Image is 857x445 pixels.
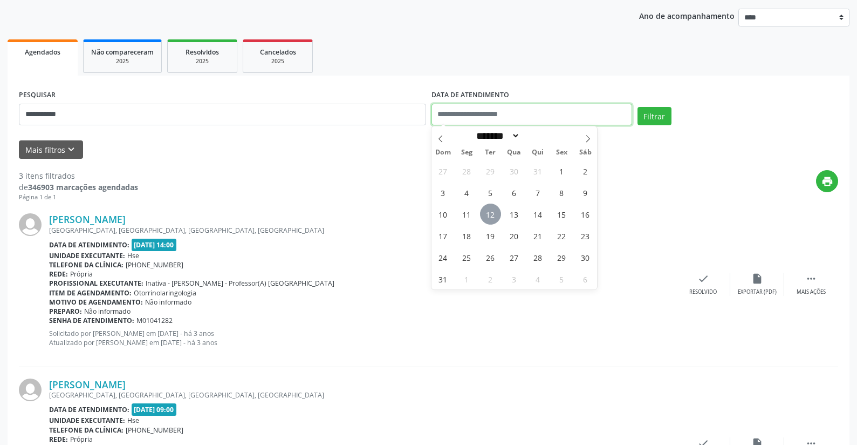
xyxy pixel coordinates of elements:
[127,251,139,260] span: Hse
[433,247,454,268] span: Agosto 24, 2025
[136,316,173,325] span: M01041282
[19,193,138,202] div: Página 1 de 1
[551,204,572,225] span: Agosto 15, 2025
[551,225,572,246] span: Agosto 22, 2025
[146,279,334,288] span: Inativa - [PERSON_NAME] - Professor(A) [GEOGRAPHIC_DATA]
[251,57,305,65] div: 2025
[84,307,131,316] span: Não informado
[480,182,501,203] span: Agosto 5, 2025
[49,298,143,307] b: Motivo de agendamento:
[145,298,191,307] span: Não informado
[456,160,477,181] span: Julho 28, 2025
[19,140,83,159] button: Mais filtroskeyboard_arrow_down
[751,273,763,285] i: insert_drive_file
[433,182,454,203] span: Agosto 3, 2025
[456,182,477,203] span: Agosto 4, 2025
[49,269,68,279] b: Rede:
[551,160,572,181] span: Agosto 1, 2025
[504,268,525,289] span: Setembro 3, 2025
[132,403,177,416] span: [DATE] 09:00
[575,204,596,225] span: Agosto 16, 2025
[456,225,477,246] span: Agosto 18, 2025
[134,288,196,298] span: Otorrinolaringologia
[70,269,93,279] span: Própria
[49,226,676,235] div: [GEOGRAPHIC_DATA], [GEOGRAPHIC_DATA], [GEOGRAPHIC_DATA], [GEOGRAPHIC_DATA]
[431,87,509,104] label: DATA DE ATENDIMENTO
[49,279,143,288] b: Profissional executante:
[480,268,501,289] span: Setembro 2, 2025
[19,87,56,104] label: PESQUISAR
[126,426,183,435] span: [PHONE_NUMBER]
[527,225,549,246] span: Agosto 21, 2025
[526,149,550,156] span: Qui
[49,390,676,400] div: [GEOGRAPHIC_DATA], [GEOGRAPHIC_DATA], [GEOGRAPHIC_DATA], [GEOGRAPHIC_DATA]
[573,149,597,156] span: Sáb
[433,225,454,246] span: Agosto 17, 2025
[433,160,454,181] span: Julho 27, 2025
[689,288,717,296] div: Resolvido
[821,176,833,187] i: print
[49,416,125,425] b: Unidade executante:
[127,416,139,425] span: Hse
[433,204,454,225] span: Agosto 10, 2025
[456,204,477,225] span: Agosto 11, 2025
[527,160,549,181] span: Julho 31, 2025
[49,288,132,298] b: Item de agendamento:
[520,130,556,141] input: Year
[25,48,60,57] span: Agendados
[805,273,817,285] i: 
[816,170,838,192] button: print
[478,149,502,156] span: Ter
[480,247,501,268] span: Agosto 26, 2025
[504,204,525,225] span: Agosto 13, 2025
[49,240,129,250] b: Data de atendimento:
[738,288,777,296] div: Exportar (PDF)
[132,239,177,251] span: [DATE] 14:00
[575,160,596,181] span: Agosto 2, 2025
[49,316,134,325] b: Senha de atendimento:
[65,144,77,156] i: keyboard_arrow_down
[49,405,129,414] b: Data de atendimento:
[49,307,82,316] b: Preparo:
[527,182,549,203] span: Agosto 7, 2025
[797,288,826,296] div: Mais ações
[19,379,42,401] img: img
[49,329,676,347] p: Solicitado por [PERSON_NAME] em [DATE] - há 3 anos Atualizado por [PERSON_NAME] em [DATE] - há 3 ...
[456,247,477,268] span: Agosto 25, 2025
[504,247,525,268] span: Agosto 27, 2025
[19,213,42,236] img: img
[49,435,68,444] b: Rede:
[551,247,572,268] span: Agosto 29, 2025
[504,182,525,203] span: Agosto 6, 2025
[575,182,596,203] span: Agosto 9, 2025
[527,204,549,225] span: Agosto 14, 2025
[70,435,93,444] span: Própria
[637,107,671,125] button: Filtrar
[480,204,501,225] span: Agosto 12, 2025
[126,260,183,269] span: [PHONE_NUMBER]
[49,251,125,260] b: Unidade executante:
[91,48,154,57] span: Não compareceram
[502,149,526,156] span: Qua
[480,160,501,181] span: Julho 29, 2025
[455,149,478,156] span: Seg
[575,225,596,246] span: Agosto 23, 2025
[456,268,477,289] span: Setembro 1, 2025
[49,213,126,225] a: [PERSON_NAME]
[551,182,572,203] span: Agosto 8, 2025
[175,57,229,65] div: 2025
[551,268,572,289] span: Setembro 5, 2025
[433,268,454,289] span: Agosto 31, 2025
[431,149,455,156] span: Dom
[575,268,596,289] span: Setembro 6, 2025
[260,48,296,57] span: Cancelados
[527,247,549,268] span: Agosto 28, 2025
[473,130,520,141] select: Month
[186,48,219,57] span: Resolvidos
[28,182,138,192] strong: 346903 marcações agendadas
[527,268,549,289] span: Setembro 4, 2025
[19,170,138,181] div: 3 itens filtrados
[697,273,709,285] i: check
[480,225,501,246] span: Agosto 19, 2025
[49,260,124,269] b: Telefone da clínica:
